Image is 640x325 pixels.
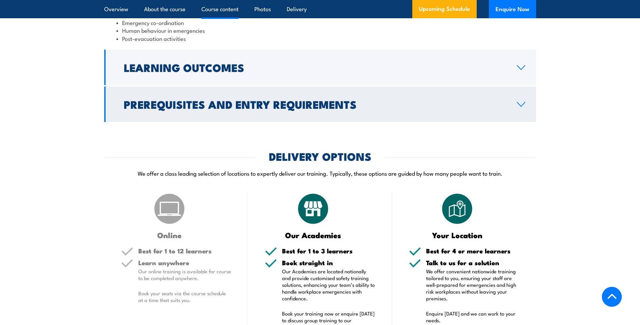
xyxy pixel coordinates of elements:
p: Our online training is available for course to be completed anywhere. [138,268,231,281]
p: Book your seats via the course schedule at a time that suits you. [138,290,231,303]
h5: Best for 4 or more learners [426,248,519,254]
h2: Prerequisites and Entry Requirements [124,99,506,109]
li: Human behaviour in emergencies [116,26,524,34]
a: Learning Outcomes [104,50,536,85]
h5: Best for 1 to 12 learners [138,248,231,254]
h2: DELIVERY OPTIONS [269,151,371,161]
li: Post-evacuation activities [116,34,524,42]
h5: Talk to us for a solution [426,259,519,266]
h3: Our Academies [265,231,362,239]
p: We offer convenient nationwide training tailored to you, ensuring your staff are well-prepared fo... [426,268,519,302]
h3: Your Location [409,231,506,239]
p: Our Academies are located nationally and provide customised safety training solutions, enhancing ... [282,268,375,302]
p: Enquire [DATE] and we can work to your needs. [426,310,519,324]
p: We offer a class leading selection of locations to expertly deliver our training. Typically, thes... [104,169,536,177]
h5: Best for 1 to 3 learners [282,248,375,254]
li: Emergency co-ordination [116,19,524,26]
a: Prerequisites and Entry Requirements [104,86,536,122]
h3: Online [121,231,218,239]
h5: Book straight in [282,259,375,266]
h5: Learn anywhere [138,259,231,266]
h2: Learning Outcomes [124,62,506,72]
